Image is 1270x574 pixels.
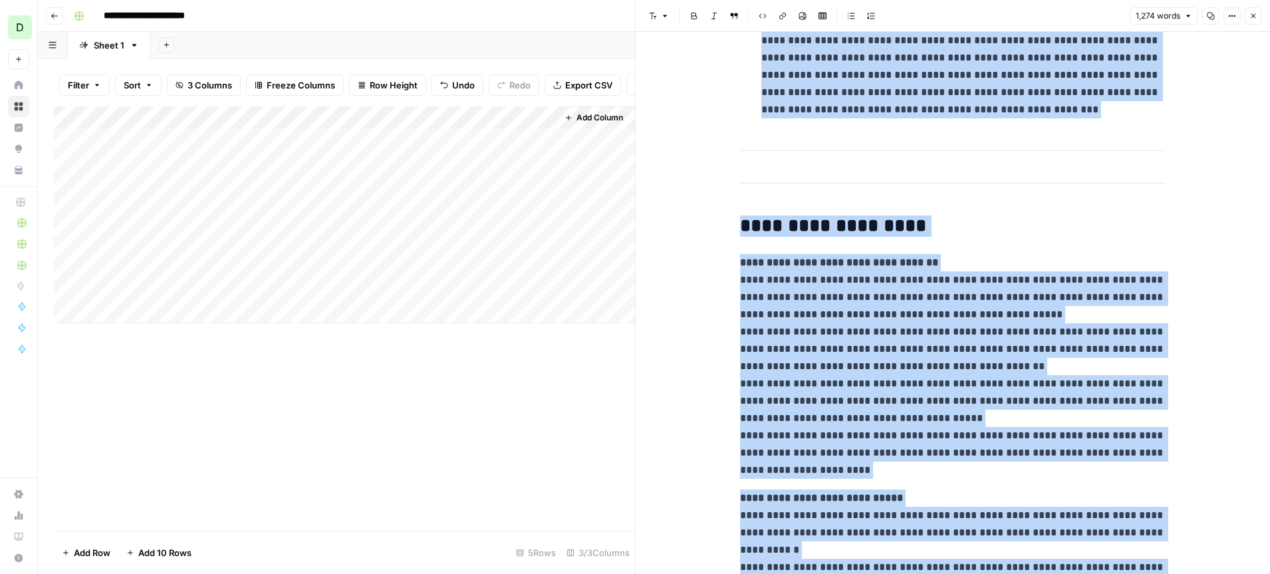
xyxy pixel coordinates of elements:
button: Export CSV [545,74,621,96]
a: Insights [8,117,29,138]
span: Export CSV [565,78,612,92]
span: Sort [124,78,141,92]
button: Sort [115,74,162,96]
a: Browse [8,96,29,117]
button: Help + Support [8,547,29,569]
button: Undo [432,74,483,96]
span: Redo [509,78,531,92]
button: 1,274 words [1130,7,1198,25]
span: Add 10 Rows [138,546,191,559]
span: Add Column [576,112,623,124]
button: Freeze Columns [246,74,344,96]
div: 3/3 Columns [561,542,635,563]
span: Row Height [370,78,418,92]
button: Redo [489,74,539,96]
div: 5 Rows [511,542,561,563]
span: D [16,19,24,35]
button: Filter [59,74,110,96]
span: Freeze Columns [267,78,335,92]
a: Usage [8,505,29,526]
a: Home [8,74,29,96]
a: Settings [8,484,29,505]
button: Add 10 Rows [118,542,199,563]
span: 1,274 words [1136,10,1180,22]
a: Your Data [8,160,29,181]
span: Filter [68,78,89,92]
button: Workspace: Dakota - Test [8,11,29,44]
a: Opportunities [8,138,29,160]
div: Sheet 1 [94,39,124,52]
button: 3 Columns [167,74,241,96]
span: Undo [452,78,475,92]
a: Sheet 1 [68,32,150,59]
button: Row Height [349,74,426,96]
button: Add Row [54,542,118,563]
span: Add Row [74,546,110,559]
span: 3 Columns [188,78,232,92]
button: Add Column [559,109,628,126]
a: Learning Hub [8,526,29,547]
